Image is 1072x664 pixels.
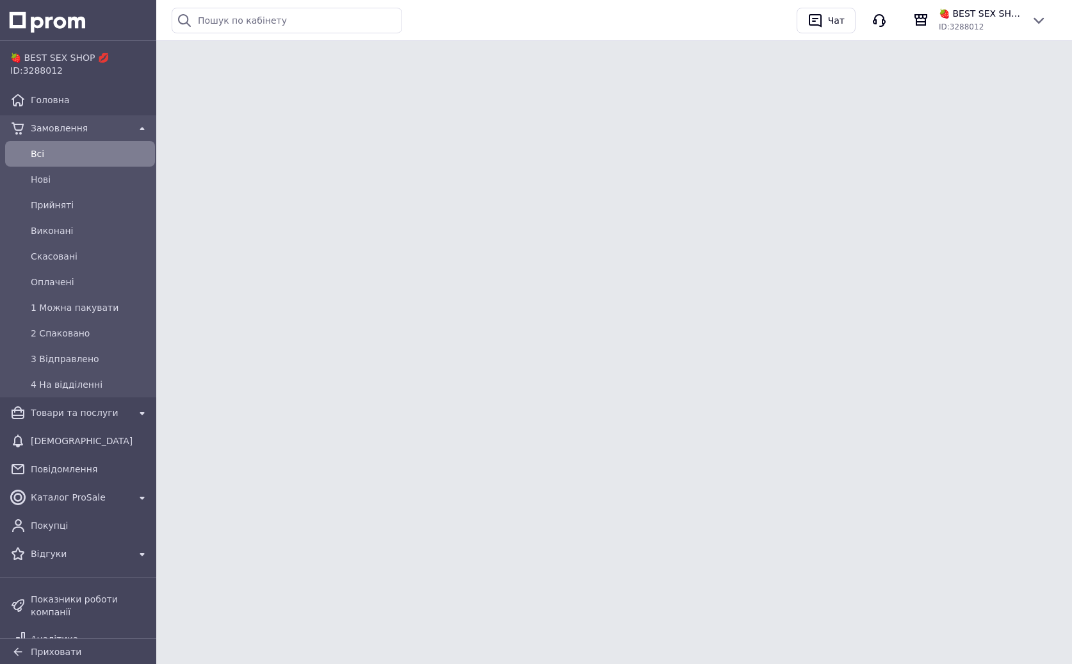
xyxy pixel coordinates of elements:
[31,122,129,135] span: Замовлення
[31,199,150,212] span: Прийняті
[31,647,81,657] span: Приховати
[31,463,150,476] span: Повідомлення
[31,224,150,237] span: Виконані
[31,94,150,106] span: Головна
[31,250,150,263] span: Скасовані
[31,276,150,288] span: Оплачені
[31,147,150,160] span: Всi
[31,491,129,504] span: Каталог ProSale
[939,22,984,31] span: ID: 3288012
[939,7,1021,20] span: 🍓 BEST SEX SHOP 💋
[31,435,150,447] span: [DEMOGRAPHIC_DATA]
[10,51,150,64] span: 🍓 BEST SEX SHOP 💋
[31,406,129,419] span: Товари та послуги
[31,327,150,340] span: 2 Спаковано
[31,519,150,532] span: Покупці
[825,11,847,30] div: Чат
[797,8,856,33] button: Чат
[10,65,63,76] span: ID: 3288012
[31,633,129,645] span: Аналітика
[31,547,129,560] span: Відгуки
[31,378,150,391] span: 4 На відділенні
[31,173,150,186] span: Нові
[31,353,150,365] span: 3 Відправлено
[31,301,150,314] span: 1 Можна пакувати
[31,593,150,618] span: Показники роботи компанії
[172,8,402,33] input: Пошук по кабінету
